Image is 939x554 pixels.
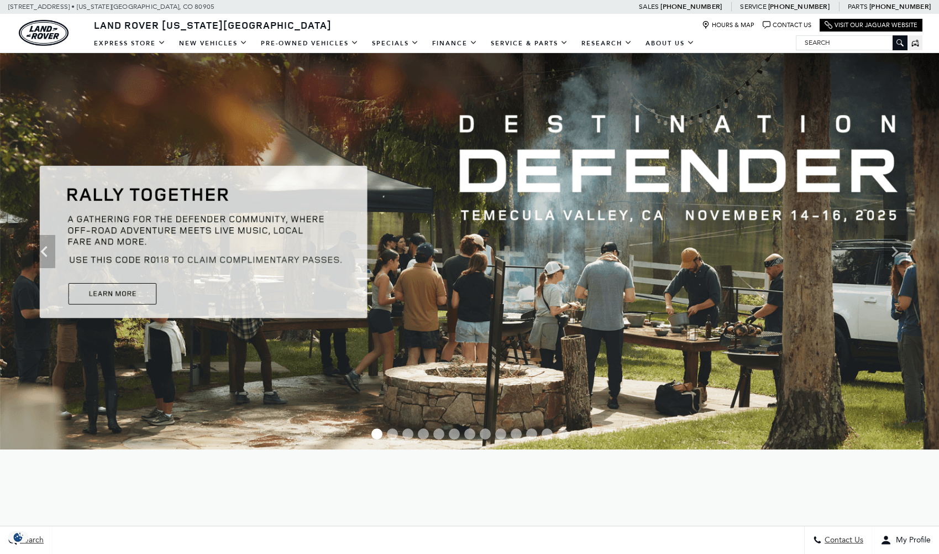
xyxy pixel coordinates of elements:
[763,21,811,29] a: Contact Us
[575,34,639,53] a: Research
[542,428,553,440] span: Go to slide 12
[848,3,868,11] span: Parts
[702,21,754,29] a: Hours & Map
[526,428,537,440] span: Go to slide 11
[402,428,413,440] span: Go to slide 3
[495,428,506,440] span: Go to slide 9
[639,3,659,11] span: Sales
[87,18,338,32] a: Land Rover [US_STATE][GEOGRAPHIC_DATA]
[418,428,429,440] span: Go to slide 4
[172,34,254,53] a: New Vehicles
[796,36,907,49] input: Search
[891,536,931,545] span: My Profile
[387,428,398,440] span: Go to slide 2
[449,428,460,440] span: Go to slide 6
[33,235,55,268] div: Previous
[511,428,522,440] span: Go to slide 10
[660,2,722,11] a: [PHONE_NUMBER]
[480,428,491,440] span: Go to slide 8
[87,34,172,53] a: EXPRESS STORE
[19,20,69,46] a: land-rover
[19,20,69,46] img: Land Rover
[254,34,365,53] a: Pre-Owned Vehicles
[371,428,382,440] span: Go to slide 1
[464,428,475,440] span: Go to slide 7
[740,3,766,11] span: Service
[6,531,31,543] img: Opt-Out Icon
[94,18,332,32] span: Land Rover [US_STATE][GEOGRAPHIC_DATA]
[869,2,931,11] a: [PHONE_NUMBER]
[872,526,939,554] button: Open user profile menu
[825,21,917,29] a: Visit Our Jaguar Website
[87,34,701,53] nav: Main Navigation
[884,235,906,268] div: Next
[557,428,568,440] span: Go to slide 13
[365,34,426,53] a: Specials
[484,34,575,53] a: Service & Parts
[433,428,444,440] span: Go to slide 5
[822,536,863,545] span: Contact Us
[639,34,701,53] a: About Us
[426,34,484,53] a: Finance
[8,3,214,11] a: [STREET_ADDRESS] • [US_STATE][GEOGRAPHIC_DATA], CO 80905
[6,531,31,543] section: Click to Open Cookie Consent Modal
[768,2,830,11] a: [PHONE_NUMBER]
